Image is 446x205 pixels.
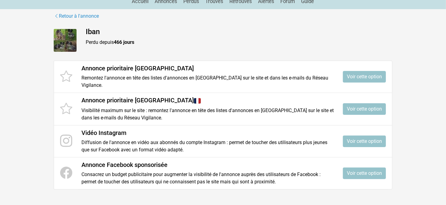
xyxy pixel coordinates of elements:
h4: Annonce prioritaire [GEOGRAPHIC_DATA] [81,97,334,104]
h4: Annonce Facebook sponsorisée [81,161,334,168]
h4: Annonce prioritaire [GEOGRAPHIC_DATA] [81,65,334,72]
img: France [194,97,201,104]
h4: Iban [86,27,392,36]
a: Voir cette option [343,71,386,83]
p: Visibilité maximum sur le site : remontez l'annonce en tête des listes d'annonces en [GEOGRAPHIC_... [81,107,334,122]
p: Perdu depuis [86,39,392,46]
p: Consacrez un budget publicitaire pour augmenter la visibilité de l'annonce auprès des utilisateur... [81,171,334,186]
strong: 466 jours [114,39,134,45]
p: Diffusion de l'annonce en vidéo aux abonnés du compte Instagram : permet de toucher des utilisate... [81,139,334,154]
p: Remontez l'annonce en tête des listes d'annonces en [GEOGRAPHIC_DATA] sur le site et dans les e-m... [81,74,334,89]
h4: Vidéo Instagram [81,129,334,136]
a: Voir cette option [343,168,386,179]
a: Voir cette option [343,136,386,147]
a: Retour à l'annonce [54,12,99,20]
a: Voir cette option [343,103,386,115]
